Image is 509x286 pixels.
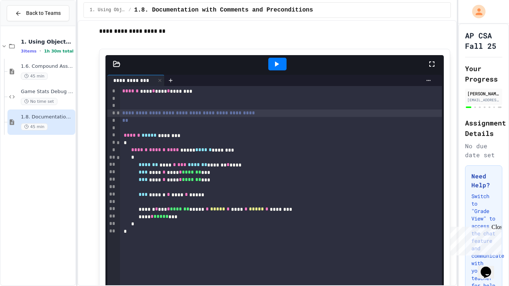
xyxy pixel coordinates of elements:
[464,3,487,20] div: My Account
[129,7,131,13] span: /
[21,49,37,54] span: 3 items
[467,97,500,103] div: [EMAIL_ADDRESS][DOMAIN_NAME]
[21,63,74,70] span: 1.6. Compound Assignment Operators
[465,118,502,139] h2: Assignment Details
[21,73,48,80] span: 45 min
[471,172,496,190] h3: Need Help?
[90,7,126,13] span: 1. Using Objects and Methods
[21,114,74,120] span: 1.8. Documentation with Comments and Preconditions
[467,90,500,97] div: [PERSON_NAME]
[465,30,502,51] h1: AP CSA Fall 25
[3,3,51,47] div: Chat with us now!Close
[465,63,502,84] h2: Your Progress
[21,123,48,130] span: 45 min
[7,5,69,21] button: Back to Teams
[134,6,313,15] span: 1.8. Documentation with Comments and Preconditions
[26,9,61,17] span: Back to Teams
[465,142,502,159] div: No due date set
[447,224,502,255] iframe: chat widget
[21,38,74,45] span: 1. Using Objects and Methods
[44,49,73,54] span: 1h 30m total
[39,48,41,54] span: •
[21,89,74,95] span: Game Stats Debug Challenge
[478,256,502,279] iframe: chat widget
[21,98,57,105] span: No time set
